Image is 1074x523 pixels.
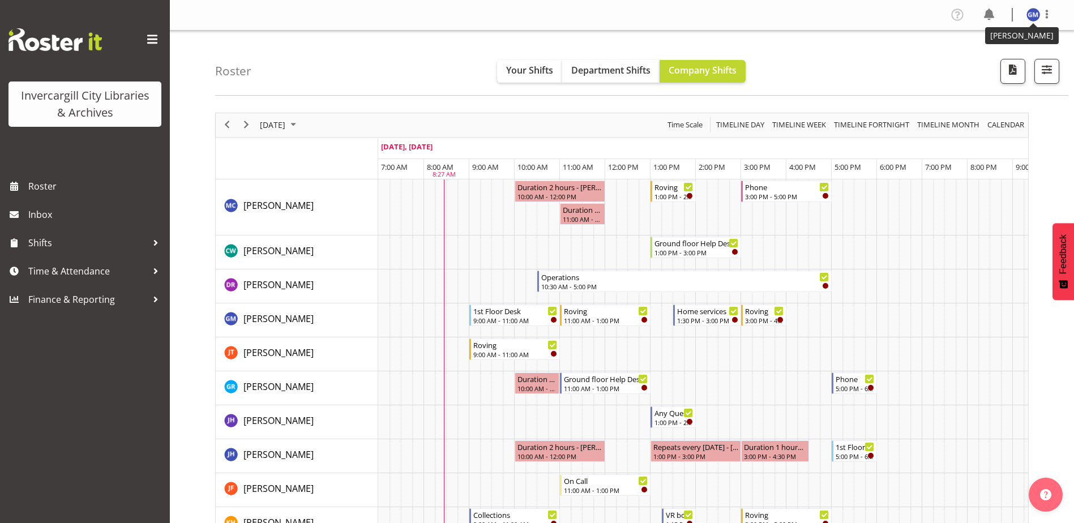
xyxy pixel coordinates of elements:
button: Month [986,118,1026,132]
button: Your Shifts [497,60,562,83]
a: [PERSON_NAME] [243,199,314,212]
div: Debra Robinson"s event - Operations Begin From Wednesday, September 17, 2025 at 10:30:00 AM GMT+1... [537,271,832,292]
div: 1:00 PM - 3:00 PM [653,452,738,461]
div: Collections [473,509,557,520]
img: help-xxl-2.png [1040,489,1051,500]
div: previous period [217,113,237,137]
span: Department Shifts [571,64,651,76]
div: Operations [541,271,829,282]
div: Phone [836,373,874,384]
div: Duration 1 hours - [PERSON_NAME] [744,441,806,452]
div: Roving [745,305,784,316]
div: Duration 1 hours - [PERSON_NAME] [563,204,602,215]
a: [PERSON_NAME] [243,278,314,291]
a: [PERSON_NAME] [243,380,314,393]
span: 3:00 PM [744,162,771,172]
span: [PERSON_NAME] [243,448,314,461]
div: Roving [745,509,829,520]
button: Feedback - Show survey [1052,223,1074,300]
a: [PERSON_NAME] [243,482,314,495]
span: [PERSON_NAME] [243,346,314,359]
span: 12:00 PM [608,162,639,172]
a: [PERSON_NAME] [243,346,314,359]
div: Gabriel McKay Smith"s event - Home services Begin From Wednesday, September 17, 2025 at 1:30:00 P... [673,305,741,326]
span: [PERSON_NAME] [243,482,314,495]
div: Aurora Catu"s event - Duration 1 hours - Aurora Catu Begin From Wednesday, September 17, 2025 at ... [560,203,605,225]
div: Aurora Catu"s event - Phone Begin From Wednesday, September 17, 2025 at 3:00:00 PM GMT+12:00 Ends... [741,181,832,202]
div: 9:00 AM - 11:00 AM [473,350,557,359]
div: 1:00 PM - 2:00 PM [654,192,693,201]
div: 1st Floor Desk [836,441,874,452]
div: Aurora Catu"s event - Roving Begin From Wednesday, September 17, 2025 at 1:00:00 PM GMT+12:00 End... [651,181,696,202]
div: Roving [473,339,557,350]
td: Aurora Catu resource [216,179,378,235]
div: Roving [654,181,693,192]
div: Gabriel McKay Smith"s event - Roving Begin From Wednesday, September 17, 2025 at 11:00:00 AM GMT+... [560,305,651,326]
span: Your Shifts [506,64,553,76]
span: Time Scale [666,118,704,132]
div: Jillian Hunter"s event - Repeats every wednesday - Jillian Hunter Begin From Wednesday, September... [651,440,741,462]
span: Feedback [1058,234,1068,274]
div: Home services [677,305,738,316]
a: [PERSON_NAME] [243,414,314,427]
td: Gabriel McKay Smith resource [216,303,378,337]
span: Timeline Fortnight [833,118,910,132]
div: 10:00 AM - 10:59 AM [517,384,557,393]
div: Jill Harpur"s event - Any Questions Begin From Wednesday, September 17, 2025 at 1:00:00 PM GMT+12... [651,406,696,428]
span: [PERSON_NAME] [243,312,314,325]
span: [PERSON_NAME] [243,380,314,393]
span: Finance & Reporting [28,291,147,308]
div: Jillian Hunter"s event - 1st Floor Desk Begin From Wednesday, September 17, 2025 at 5:00:00 PM GM... [832,440,877,462]
td: Jill Harpur resource [216,405,378,439]
div: September 17, 2025 [256,113,303,137]
div: Grace Roscoe-Squires"s event - Phone Begin From Wednesday, September 17, 2025 at 5:00:00 PM GMT+1... [832,372,877,394]
div: Joanne Forbes"s event - On Call Begin From Wednesday, September 17, 2025 at 11:00:00 AM GMT+12:00... [560,474,651,496]
div: 11:00 AM - 1:00 PM [564,316,648,325]
button: Department Shifts [562,60,660,83]
div: 3:00 PM - 4:00 PM [745,316,784,325]
span: Time & Attendance [28,263,147,280]
img: gabriel-mckay-smith11662.jpg [1026,8,1040,22]
span: 11:00 AM [563,162,593,172]
div: 11:00 AM - 1:00 PM [564,486,648,495]
div: 3:00 PM - 4:30 PM [744,452,806,461]
td: Glen Tomlinson resource [216,337,378,371]
div: next period [237,113,256,137]
td: Joanne Forbes resource [216,473,378,507]
div: Grace Roscoe-Squires"s event - Duration 0 hours - Grace Roscoe-Squires Begin From Wednesday, Sept... [515,372,559,394]
div: Aurora Catu"s event - Duration 2 hours - Aurora Catu Begin From Wednesday, September 17, 2025 at ... [515,181,605,202]
div: 1:00 PM - 2:00 PM [654,418,693,427]
div: Jillian Hunter"s event - Duration 1 hours - Jillian Hunter Begin From Wednesday, September 17, 20... [741,440,809,462]
button: September 2025 [258,118,301,132]
a: [PERSON_NAME] [243,244,314,258]
span: 2:00 PM [699,162,725,172]
div: On Call [564,475,648,486]
div: Glen Tomlinson"s event - Roving Begin From Wednesday, September 17, 2025 at 9:00:00 AM GMT+12:00 ... [469,338,560,360]
div: Duration 2 hours - [PERSON_NAME] [517,181,602,192]
span: [DATE] [259,118,286,132]
button: Timeline Day [714,118,767,132]
span: 7:00 PM [925,162,952,172]
div: VR booking [666,509,693,520]
button: Next [239,118,254,132]
div: Roving [564,305,648,316]
span: 5:00 PM [835,162,861,172]
span: 6:00 PM [880,162,906,172]
div: Grace Roscoe-Squires"s event - Ground floor Help Desk Begin From Wednesday, September 17, 2025 at... [560,372,651,394]
div: 10:00 AM - 12:00 PM [517,452,602,461]
div: 10:00 AM - 12:00 PM [517,192,602,201]
span: 4:00 PM [789,162,816,172]
div: 1:00 PM - 3:00 PM [654,248,738,257]
a: [PERSON_NAME] [243,448,314,461]
div: Duration 2 hours - [PERSON_NAME] [517,441,602,452]
div: 1st Floor Desk [473,305,557,316]
span: 8:00 PM [970,162,997,172]
div: Any Questions [654,407,693,418]
button: Company Shifts [660,60,746,83]
div: Invercargill City Libraries & Archives [20,87,150,121]
button: Download a PDF of the roster for the current day [1000,59,1025,84]
div: Gabriel McKay Smith"s event - 1st Floor Desk Begin From Wednesday, September 17, 2025 at 9:00:00 ... [469,305,560,326]
span: 9:00 AM [472,162,499,172]
span: Roster [28,178,164,195]
span: calendar [986,118,1025,132]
